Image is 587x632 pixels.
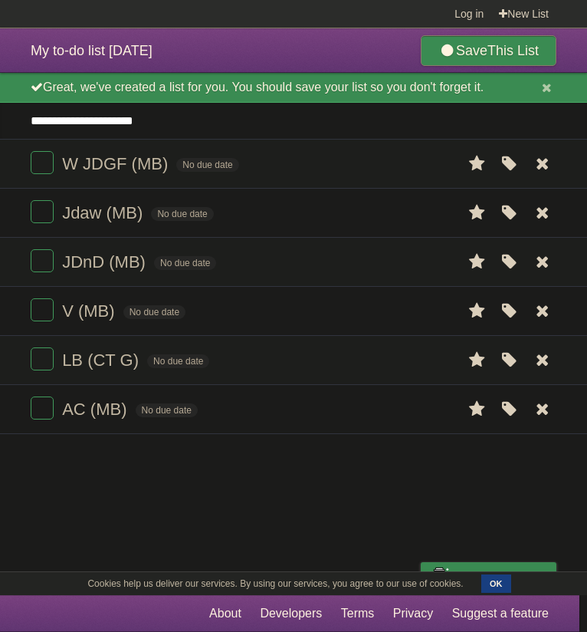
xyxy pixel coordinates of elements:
label: Star task [463,298,492,324]
label: Star task [463,347,492,373]
a: Suggest a feature [452,599,549,628]
a: About [209,599,241,628]
span: V (MB) [62,301,118,321]
span: AC (MB) [62,400,130,419]
a: SaveThis List [421,35,556,66]
span: No due date [147,354,209,368]
b: This List [487,43,539,58]
span: LB (CT G) [62,351,143,370]
label: Done [31,397,54,420]
label: Done [31,249,54,272]
span: No due date [136,403,198,417]
img: Buy me a coffee [428,563,449,589]
label: Star task [463,200,492,225]
label: Done [31,151,54,174]
span: W JDGF (MB) [62,154,172,173]
span: JDnD (MB) [62,252,149,272]
span: Cookies help us deliver our services. By using our services, you agree to our use of cookies. [72,572,478,595]
span: No due date [154,256,216,270]
label: Star task [463,151,492,176]
label: Done [31,298,54,321]
a: Terms [341,599,375,628]
span: No due date [123,305,185,319]
a: Privacy [393,599,433,628]
span: No due date [176,158,238,172]
a: Developers [260,599,322,628]
a: Buy me a coffee [421,562,556,591]
label: Done [31,347,54,370]
label: Done [31,200,54,223]
span: No due date [151,207,213,221]
button: OK [481,574,511,593]
label: Star task [463,397,492,422]
span: My to-do list [DATE] [31,43,152,58]
span: Buy me a coffee [453,563,549,590]
label: Star task [463,249,492,275]
span: Jdaw (MB) [62,203,146,222]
